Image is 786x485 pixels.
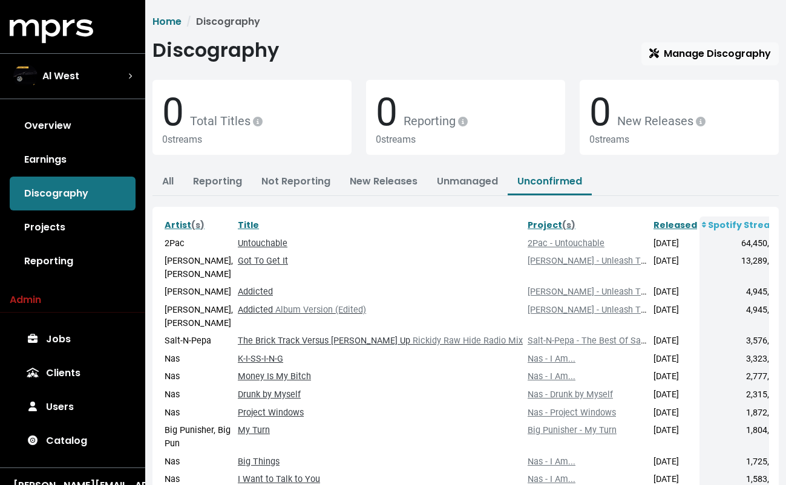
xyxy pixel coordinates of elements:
td: [DATE] [651,235,699,253]
td: [DATE] [651,404,699,422]
div: 0 streams [162,134,342,145]
a: Unconfirmed [517,174,582,188]
td: [PERSON_NAME], [PERSON_NAME] [162,301,235,332]
td: [DATE] [651,386,699,404]
a: Released [653,219,697,231]
td: [DATE] [651,283,699,301]
a: All [162,174,174,188]
div: 0 streams [376,134,555,145]
a: Project Windows [238,408,304,418]
a: Untouchable [238,238,287,249]
a: Earnings [10,143,136,177]
a: Jobs [10,322,136,356]
a: Projects [10,210,136,244]
a: [PERSON_NAME] - Unleash The Dragon [528,305,681,315]
span: (s) [562,219,575,231]
nav: breadcrumb [152,15,779,29]
td: Nas [162,386,235,404]
li: Discography [182,15,260,29]
td: [DATE] [651,350,699,368]
td: 2,315,332 [699,386,786,404]
a: Artist(s) [165,219,205,231]
a: 2Pac - Untouchable [528,238,604,249]
td: 13,289,778 [699,252,786,283]
a: Reporting [193,174,242,188]
td: Salt-N-Pepa [162,332,235,350]
td: [DATE] [651,332,699,350]
span: 0 [589,90,611,135]
td: 64,450,326 [699,235,786,253]
td: 4,945,782 [699,301,786,332]
a: Unmanaged [437,174,498,188]
a: Nas - I Am... [528,474,575,484]
span: (s) [191,219,205,231]
span: Al West [42,69,79,83]
td: [DATE] [651,301,699,332]
td: 2Pac [162,235,235,253]
h1: Discography [152,39,279,62]
a: Users [10,390,136,424]
td: Nas [162,350,235,368]
a: Big Things [238,457,280,467]
span: Album Version (Edited) [273,305,366,315]
a: My Turn [238,425,270,435]
a: Got To Get It [238,256,288,266]
a: Drunk by Myself [238,389,301,400]
span: 0 [162,90,184,135]
span: Total Titles [184,114,265,128]
a: Not Reporting [261,174,330,188]
a: Reporting [10,244,136,278]
td: Big Punisher, Big Pun [162,422,235,452]
td: 1,725,297 [699,453,786,471]
a: Project(s) [528,219,575,231]
td: Nas [162,368,235,386]
td: [PERSON_NAME] [162,283,235,301]
a: New Releases [350,174,418,188]
td: 4,945,782 [699,283,786,301]
td: [DATE] [651,252,699,283]
a: Nas - I Am... [528,457,575,467]
a: Clients [10,356,136,390]
td: 2,777,235 [699,368,786,386]
span: 0 [376,90,398,135]
a: Manage Discography [641,42,779,65]
td: 3,323,858 [699,350,786,368]
a: Nas - I Am... [528,371,575,382]
td: 1,872,762 [699,404,786,422]
a: Overview [10,109,136,143]
a: [PERSON_NAME] - Unleash The Dragon [528,287,681,297]
span: Reporting [398,114,470,128]
a: mprs logo [10,24,93,37]
img: The selected account / producer [13,64,38,88]
td: 3,576,670 [699,332,786,350]
a: Nas - Project Windows [528,408,616,418]
a: Money Is My Bitch [238,371,311,382]
a: Nas - Drunk by Myself [528,389,613,400]
a: Addicted [238,287,273,297]
a: K-I-SS-I-N-G [238,354,283,364]
a: The Brick Track Versus [PERSON_NAME] Up Rickidy Raw Hide Radio Mix [238,336,523,346]
span: Manage Discography [649,47,771,60]
td: [DATE] [651,368,699,386]
td: [DATE] [651,422,699,452]
span: Rickidy Raw Hide Radio Mix [410,336,523,346]
th: Spotify Streams [699,216,786,235]
a: Title [238,219,259,231]
a: Big Punisher - My Turn [528,425,617,435]
a: Home [152,15,182,28]
span: New Releases [611,114,708,128]
td: 1,804,381 [699,422,786,452]
a: [PERSON_NAME] - Unleash The Dragon [528,256,681,266]
a: Addicted Album Version (Edited) [238,305,366,315]
a: Catalog [10,424,136,458]
td: [PERSON_NAME], [PERSON_NAME] [162,252,235,283]
a: Salt-N-Pepa - The Best Of Salt-N-Pepa [528,336,677,346]
td: Nas [162,404,235,422]
div: 0 streams [589,134,769,145]
td: [DATE] [651,453,699,471]
a: I Want to Talk to You [238,474,320,484]
a: Nas - I Am... [528,354,575,364]
td: Nas [162,453,235,471]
